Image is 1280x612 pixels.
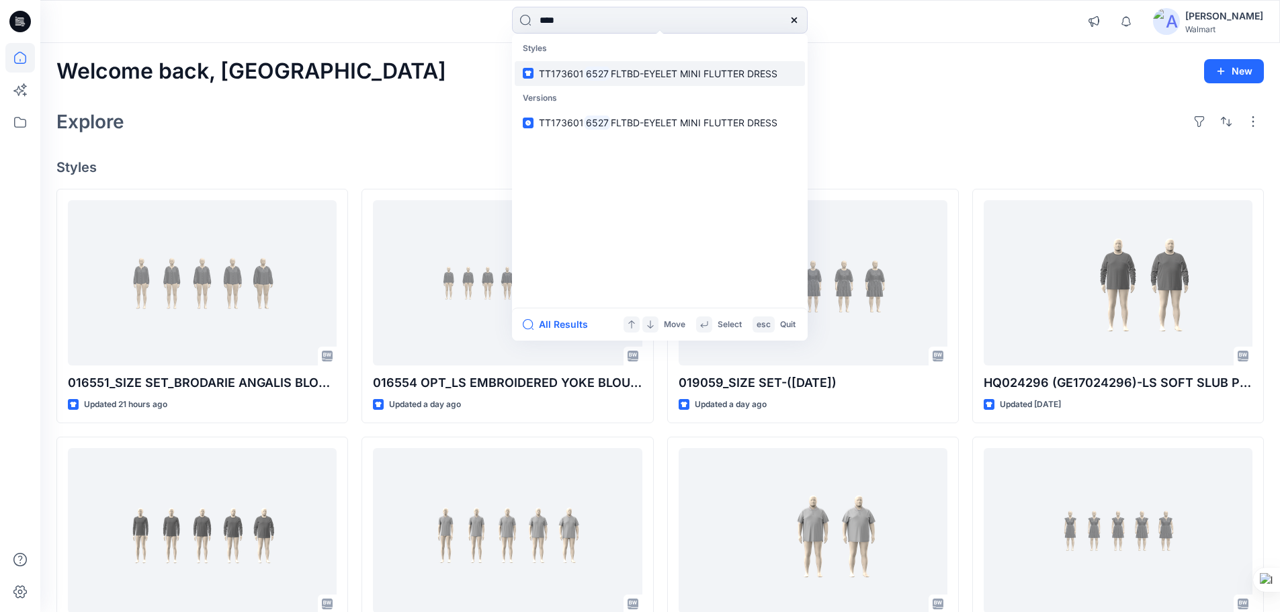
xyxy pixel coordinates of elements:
[523,316,597,333] button: All Results
[1185,24,1263,34] div: Walmart
[1185,8,1263,24] div: [PERSON_NAME]
[1204,59,1264,83] button: New
[679,200,947,366] a: 019059_SIZE SET-(26-07-25)
[695,398,767,412] p: Updated a day ago
[1153,8,1180,35] img: avatar
[56,159,1264,175] h4: Styles
[539,117,584,128] span: TT173601
[611,117,777,128] span: FLTBD-EYELET MINI FLUTTER DRESS
[68,200,337,366] a: 016551_SIZE SET_BRODARIE ANGALIS BLOUSE-14-08-2025
[539,68,584,79] span: TT173601
[56,111,124,132] h2: Explore
[757,318,771,332] p: esc
[718,318,742,332] p: Select
[679,374,947,392] p: 019059_SIZE SET-([DATE])
[373,200,642,366] a: 016554 OPT_LS EMBROIDERED YOKE BLOUSE 01-08-2025
[584,115,611,130] mark: 6527
[584,66,611,81] mark: 6527
[984,374,1252,392] p: HQ024296 (GE17024296)-LS SOFT SLUB POCKET CREW-PLUS
[68,374,337,392] p: 016551_SIZE SET_BRODARIE ANGALIS BLOUSE-14-08-2025
[611,68,777,79] span: FLTBD-EYELET MINI FLUTTER DRESS
[515,110,805,135] a: TT1736016527FLTBD-EYELET MINI FLUTTER DRESS
[515,36,805,61] p: Styles
[984,200,1252,366] a: HQ024296 (GE17024296)-LS SOFT SLUB POCKET CREW-PLUS
[1000,398,1061,412] p: Updated [DATE]
[515,86,805,111] p: Versions
[389,398,461,412] p: Updated a day ago
[373,374,642,392] p: 016554 OPT_LS EMBROIDERED YOKE BLOUSE [DATE]
[780,318,796,332] p: Quit
[515,61,805,86] a: TT1736016527FLTBD-EYELET MINI FLUTTER DRESS
[56,59,446,84] h2: Welcome back, [GEOGRAPHIC_DATA]
[84,398,167,412] p: Updated 21 hours ago
[664,318,685,332] p: Move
